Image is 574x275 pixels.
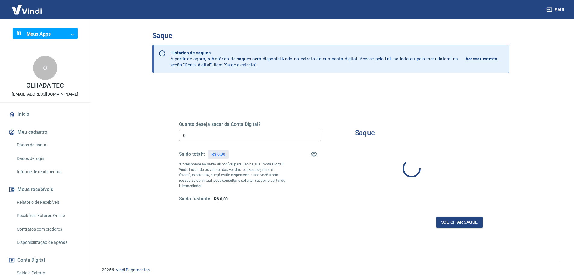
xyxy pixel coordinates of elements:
p: 2025 © [102,267,560,273]
p: A partir de agora, o histórico de saques será disponibilizado no extrato da sua conta digital. Ac... [171,50,458,68]
a: Contratos com credores [14,223,83,235]
button: Meus recebíveis [7,183,83,196]
a: Dados da conta [14,139,83,151]
button: Sair [545,4,567,15]
p: Acessar extrato [466,56,497,62]
h3: Saque [355,129,375,137]
div: O [33,56,57,80]
p: Histórico de saques [171,50,458,56]
button: Conta Digital [7,254,83,267]
a: Acessar extrato [466,50,504,68]
p: R$ 0,00 [211,151,225,158]
a: Recebíveis Futuros Online [14,209,83,222]
h5: Saldo total*: [179,151,205,157]
a: Início [7,107,83,121]
h5: Quanto deseja sacar da Conta Digital? [179,121,321,127]
span: R$ 0,00 [214,197,228,201]
p: [EMAIL_ADDRESS][DOMAIN_NAME] [12,91,78,98]
button: Meu cadastro [7,126,83,139]
h3: Saque [152,31,509,40]
a: Disponibilização de agenda [14,236,83,249]
a: Dados de login [14,152,83,165]
h5: Saldo restante: [179,196,212,202]
a: Informe de rendimentos [14,166,83,178]
a: Vindi Pagamentos [116,267,150,272]
a: Relatório de Recebíveis [14,196,83,209]
img: Vindi [7,0,46,19]
p: OLHADA TEC [26,82,64,89]
p: *Corresponde ao saldo disponível para uso na sua Conta Digital Vindi. Incluindo os valores das ve... [179,161,286,189]
button: Solicitar saque [436,217,483,228]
